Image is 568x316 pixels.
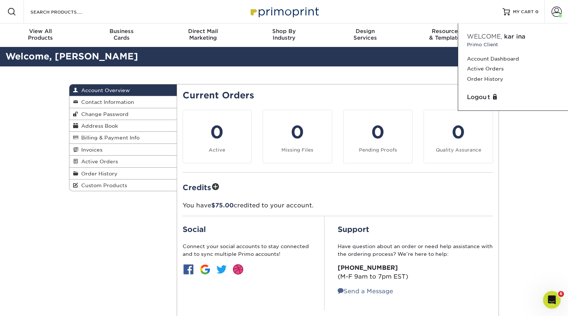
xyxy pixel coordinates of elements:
[424,110,493,163] a: 0 Quality Assurance
[343,110,413,163] a: 0 Pending Proofs
[199,264,211,275] img: btn-google.jpg
[467,74,559,84] a: Order History
[247,4,321,19] img: Primoprint
[406,28,487,34] span: Resources
[209,147,225,153] small: Active
[78,99,134,105] span: Contact Information
[338,243,493,258] p: Have question about an order or need help assistance with the ordering process? We’re here to help:
[467,41,559,48] small: Primo Client
[558,291,564,297] span: 6
[324,23,406,47] a: DesignServices
[69,179,177,191] a: Custom Products
[183,264,194,275] img: btn-facebook.jpg
[69,84,177,96] a: Account Overview
[81,23,162,47] a: BusinessCards
[467,64,559,74] a: Active Orders
[183,201,493,210] p: You have credited to your account.
[338,288,393,295] a: Send a Message
[187,119,247,145] div: 0
[69,108,177,120] a: Change Password
[162,28,244,34] span: Direct Mail
[78,123,118,129] span: Address Book
[467,54,559,64] a: Account Dashboard
[244,23,325,47] a: Shop ByIndustry
[183,110,252,163] a: 0 Active
[69,144,177,156] a: Invoices
[467,33,502,40] span: Welcome,
[211,202,234,209] span: $75.00
[324,28,406,41] div: Services
[183,181,493,193] h2: Credits
[513,9,534,15] span: MY CART
[69,132,177,144] a: Billing & Payment Info
[162,23,244,47] a: Direct MailMarketing
[78,111,129,117] span: Change Password
[183,243,311,258] p: Connect your social accounts to stay connected and to sync multiple Primo accounts!
[535,9,539,14] span: 0
[78,171,118,177] span: Order History
[338,225,493,234] h2: Support
[81,28,162,41] div: Cards
[69,156,177,167] a: Active Orders
[78,147,103,153] span: Invoices
[348,119,408,145] div: 0
[78,182,127,188] span: Custom Products
[359,147,397,153] small: Pending Proofs
[406,28,487,41] div: & Templates
[78,135,140,141] span: Billing & Payment Info
[69,168,177,179] a: Order History
[267,119,327,145] div: 0
[436,147,481,153] small: Quality Assurance
[81,28,162,34] span: Business
[543,291,561,309] iframe: Intercom live chat
[78,87,130,93] span: Account Overview
[232,264,244,275] img: btn-dribbble.jpg
[162,28,244,41] div: Marketing
[244,28,325,34] span: Shop By
[30,7,101,16] input: SEARCH PRODUCTS.....
[78,159,118,164] span: Active Orders
[338,264,398,271] strong: [PHONE_NUMBER]
[504,33,525,40] span: karina
[428,119,488,145] div: 0
[183,225,311,234] h2: Social
[338,264,493,281] p: (M-F 9am to 7pm EST)
[406,23,487,47] a: Resources& Templates
[244,28,325,41] div: Industry
[324,28,406,34] span: Design
[69,96,177,108] a: Contact Information
[216,264,227,275] img: btn-twitter.jpg
[281,147,313,153] small: Missing Files
[467,93,559,102] a: Logout
[263,110,332,163] a: 0 Missing Files
[183,90,493,101] h2: Current Orders
[69,120,177,132] a: Address Book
